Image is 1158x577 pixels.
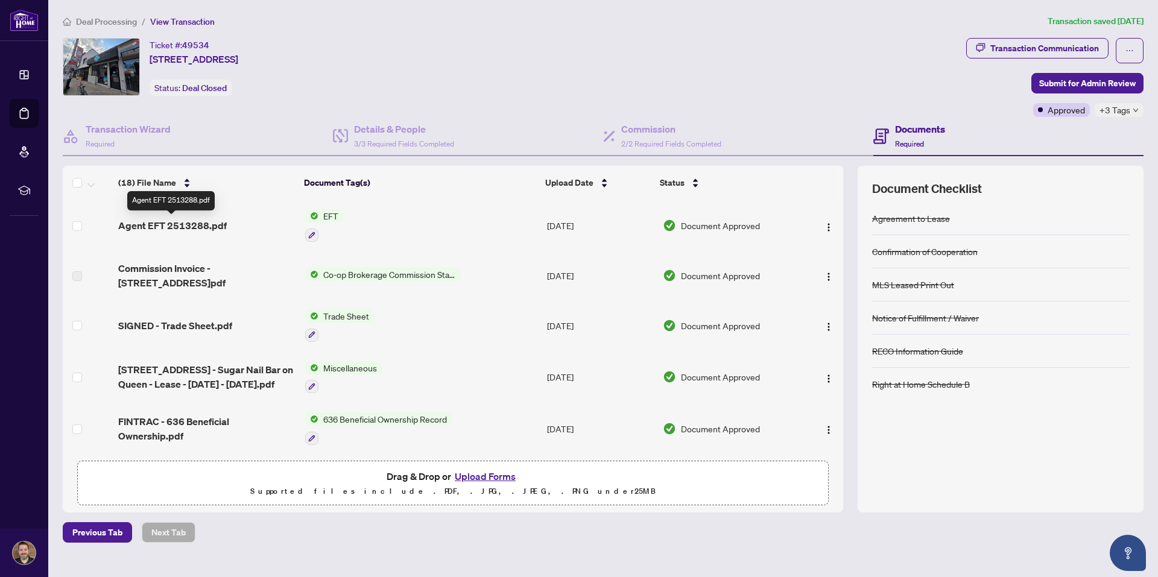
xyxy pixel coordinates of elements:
[85,484,821,499] p: Supported files include .PDF, .JPG, .JPEG, .PNG under 25 MB
[13,541,36,564] img: Profile Icon
[663,269,676,282] img: Document Status
[872,344,963,358] div: RECO Information Guide
[118,176,176,189] span: (18) File Name
[305,209,343,242] button: Status IconEFT
[824,425,834,435] img: Logo
[655,166,799,200] th: Status
[305,361,318,374] img: Status Icon
[542,352,657,403] td: [DATE]
[305,268,318,281] img: Status Icon
[318,268,461,281] span: Co-op Brokerage Commission Statement
[150,38,209,52] div: Ticket #:
[1110,535,1146,571] button: Open asap
[182,83,227,93] span: Deal Closed
[118,218,227,233] span: Agent EFT 2513288.pdf
[681,370,760,383] span: Document Approved
[872,311,979,324] div: Notice of Fulfillment / Waiver
[872,278,954,291] div: MLS Leased Print Out
[1133,107,1139,113] span: down
[872,212,950,225] div: Agreement to Lease
[150,16,215,27] span: View Transaction
[305,309,374,342] button: Status IconTrade Sheet
[542,200,657,251] td: [DATE]
[305,309,318,323] img: Status Icon
[63,17,71,26] span: home
[1048,103,1085,116] span: Approved
[150,52,238,66] span: [STREET_ADDRESS]
[318,209,343,222] span: EFT
[663,219,676,232] img: Document Status
[318,412,452,426] span: 636 Beneficial Ownership Record
[824,322,834,332] img: Logo
[451,468,519,484] button: Upload Forms
[895,122,945,136] h4: Documents
[76,16,137,27] span: Deal Processing
[318,309,374,323] span: Trade Sheet
[1099,103,1130,117] span: +3 Tags
[819,266,838,285] button: Logo
[86,139,115,148] span: Required
[1039,74,1136,93] span: Submit for Admin Review
[663,319,676,332] img: Document Status
[299,166,540,200] th: Document Tag(s)
[318,361,382,374] span: Miscellaneous
[824,222,834,232] img: Logo
[305,412,452,445] button: Status Icon636 Beneficial Ownership Record
[681,269,760,282] span: Document Approved
[895,139,924,148] span: Required
[663,422,676,435] img: Document Status
[540,166,656,200] th: Upload Date
[182,40,209,51] span: 49534
[1048,14,1144,28] article: Transaction saved [DATE]
[990,39,1099,58] div: Transaction Communication
[824,374,834,383] img: Logo
[542,251,657,300] td: [DATE]
[966,38,1109,58] button: Transaction Communication
[681,422,760,435] span: Document Approved
[63,39,139,95] img: IMG-E12249391_1.jpg
[305,412,318,426] img: Status Icon
[142,14,145,28] li: /
[118,362,296,391] span: [STREET_ADDRESS] - Sugar Nail Bar on Queen - Lease - [DATE] - [DATE].pdf
[872,180,982,197] span: Document Checklist
[824,272,834,282] img: Logo
[872,377,970,391] div: Right at Home Schedule B
[118,318,232,333] span: SIGNED - Trade Sheet.pdf
[819,316,838,335] button: Logo
[72,523,122,542] span: Previous Tab
[621,139,721,148] span: 2/2 Required Fields Completed
[545,176,593,189] span: Upload Date
[86,122,171,136] h4: Transaction Wizard
[819,419,838,438] button: Logo
[660,176,685,189] span: Status
[872,245,978,258] div: Confirmation of Cooperation
[387,468,519,484] span: Drag & Drop or
[150,80,232,96] div: Status:
[10,9,39,31] img: logo
[663,370,676,383] img: Document Status
[305,209,318,222] img: Status Icon
[118,261,296,290] span: Commission Invoice - [STREET_ADDRESS]pdf
[78,461,828,506] span: Drag & Drop orUpload FormsSupported files include .PDF, .JPG, .JPEG, .PNG under25MB
[113,166,299,200] th: (18) File Name
[1031,73,1144,93] button: Submit for Admin Review
[542,300,657,352] td: [DATE]
[681,319,760,332] span: Document Approved
[127,191,215,210] div: Agent EFT 2513288.pdf
[305,268,461,281] button: Status IconCo-op Brokerage Commission Statement
[681,219,760,232] span: Document Approved
[305,361,382,394] button: Status IconMiscellaneous
[118,414,296,443] span: FINTRAC - 636 Beneficial Ownership.pdf
[819,216,838,235] button: Logo
[1125,46,1134,55] span: ellipsis
[354,139,454,148] span: 3/3 Required Fields Completed
[819,367,838,386] button: Logo
[354,122,454,136] h4: Details & People
[142,522,195,543] button: Next Tab
[542,403,657,455] td: [DATE]
[63,522,132,543] button: Previous Tab
[621,122,721,136] h4: Commission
